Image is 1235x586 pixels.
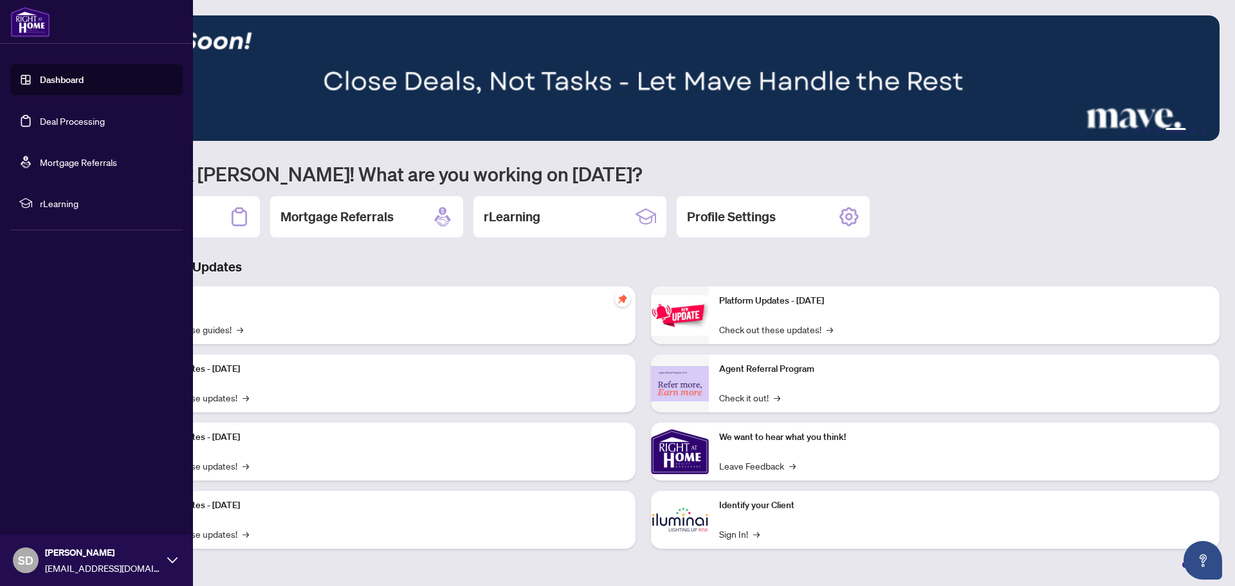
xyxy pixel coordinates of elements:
h3: Brokerage & Industry Updates [67,258,1220,276]
span: → [242,527,249,541]
span: pushpin [615,291,630,307]
span: → [237,322,243,336]
a: Mortgage Referrals [40,156,117,168]
button: 3 [1155,128,1160,133]
img: We want to hear what you think! [651,423,709,481]
h1: Welcome back [PERSON_NAME]! What are you working on [DATE]? [67,161,1220,186]
a: Dashboard [40,74,84,86]
h2: Profile Settings [687,208,776,226]
img: Platform Updates - June 23, 2025 [651,295,709,336]
h2: rLearning [484,208,540,226]
button: Open asap [1184,541,1222,580]
span: rLearning [40,196,174,210]
span: [PERSON_NAME] [45,545,161,560]
a: Leave Feedback→ [719,459,796,473]
button: 2 [1145,128,1150,133]
span: → [753,527,760,541]
p: We want to hear what you think! [719,430,1209,444]
span: → [774,390,780,405]
a: Check out these updates!→ [719,322,833,336]
a: Sign In!→ [719,527,760,541]
button: 6 [1202,128,1207,133]
img: Slide 3 [67,15,1220,141]
span: → [242,459,249,473]
p: Platform Updates - [DATE] [135,499,625,513]
p: Agent Referral Program [719,362,1209,376]
img: Agent Referral Program [651,366,709,401]
p: Platform Updates - [DATE] [719,294,1209,308]
img: logo [10,6,50,37]
span: → [827,322,833,336]
span: → [242,390,249,405]
h2: Mortgage Referrals [280,208,394,226]
p: Platform Updates - [DATE] [135,362,625,376]
span: → [789,459,796,473]
span: SD [18,551,33,569]
p: Self-Help [135,294,625,308]
img: Identify your Client [651,491,709,549]
button: 1 [1135,128,1140,133]
button: 5 [1191,128,1196,133]
button: 4 [1166,128,1186,133]
p: Platform Updates - [DATE] [135,430,625,444]
p: Identify your Client [719,499,1209,513]
a: Deal Processing [40,115,105,127]
a: Check it out!→ [719,390,780,405]
span: [EMAIL_ADDRESS][DOMAIN_NAME] [45,561,161,575]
